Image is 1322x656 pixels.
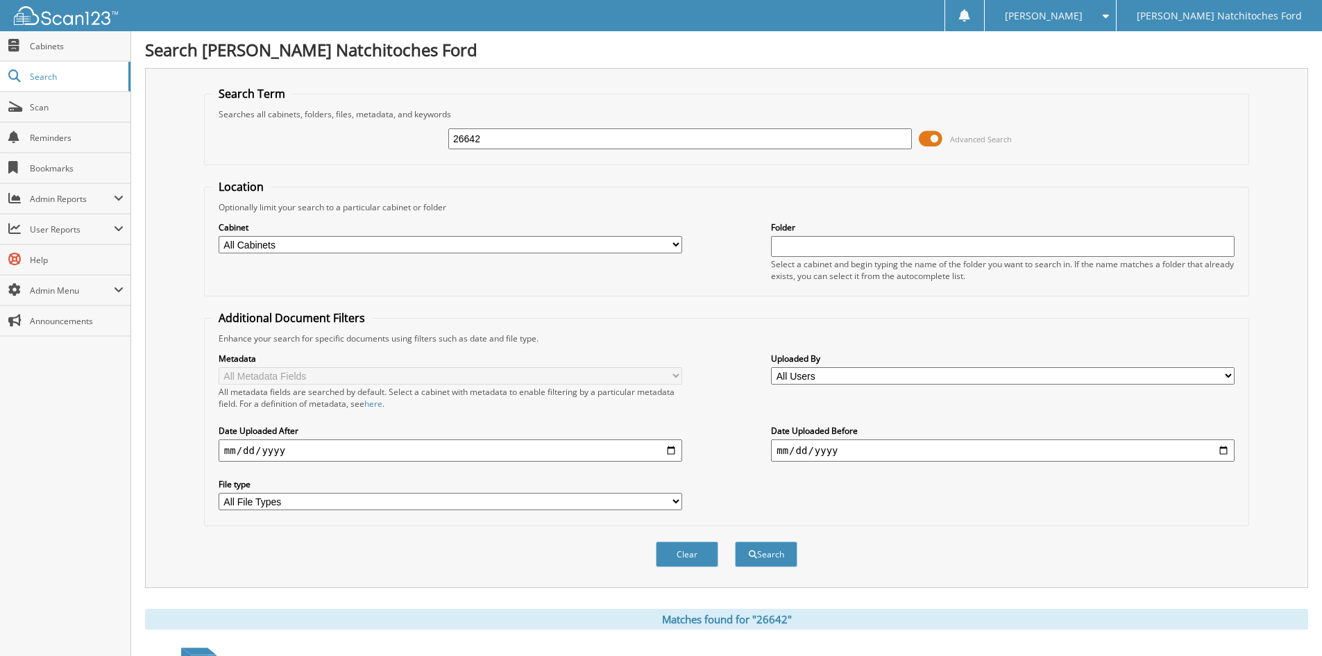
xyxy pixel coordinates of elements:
label: Date Uploaded Before [771,425,1235,437]
button: Clear [656,541,718,567]
span: Scan [30,101,124,113]
legend: Search Term [212,86,292,101]
span: Help [30,254,124,266]
span: Announcements [30,315,124,327]
span: Search [30,71,121,83]
label: Folder [771,221,1235,233]
div: Searches all cabinets, folders, files, metadata, and keywords [212,108,1242,120]
div: Matches found for "26642" [145,609,1308,630]
img: scan123-logo-white.svg [14,6,118,25]
legend: Additional Document Filters [212,310,372,326]
legend: Location [212,179,271,194]
input: end [771,439,1235,462]
button: Search [735,541,797,567]
span: Cabinets [30,40,124,52]
label: File type [219,478,682,490]
div: All metadata fields are searched by default. Select a cabinet with metadata to enable filtering b... [219,386,682,410]
h1: Search [PERSON_NAME] Natchitoches Ford [145,38,1308,61]
div: Select a cabinet and begin typing the name of the folder you want to search in. If the name match... [771,258,1235,282]
span: User Reports [30,224,114,235]
span: Admin Menu [30,285,114,296]
span: Reminders [30,132,124,144]
label: Metadata [219,353,682,364]
input: start [219,439,682,462]
span: [PERSON_NAME] [1005,12,1083,20]
div: Enhance your search for specific documents using filters such as date and file type. [212,333,1242,344]
span: [PERSON_NAME] Natchitoches Ford [1137,12,1302,20]
span: Admin Reports [30,193,114,205]
span: Advanced Search [950,134,1012,144]
label: Cabinet [219,221,682,233]
a: here [364,398,382,410]
label: Uploaded By [771,353,1235,364]
span: Bookmarks [30,162,124,174]
div: Optionally limit your search to a particular cabinet or folder [212,201,1242,213]
label: Date Uploaded After [219,425,682,437]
